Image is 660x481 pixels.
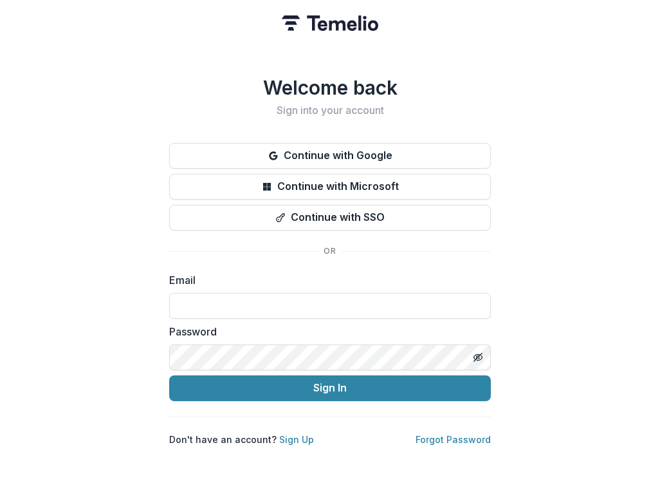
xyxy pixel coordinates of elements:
[468,347,488,368] button: Toggle password visibility
[416,434,491,445] a: Forgot Password
[169,324,483,339] label: Password
[169,205,491,231] button: Continue with SSO
[282,15,378,31] img: Temelio
[169,143,491,169] button: Continue with Google
[279,434,314,445] a: Sign Up
[169,272,483,288] label: Email
[169,76,491,99] h1: Welcome back
[169,104,491,117] h2: Sign into your account
[169,174,491,200] button: Continue with Microsoft
[169,433,314,446] p: Don't have an account?
[169,375,491,401] button: Sign In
